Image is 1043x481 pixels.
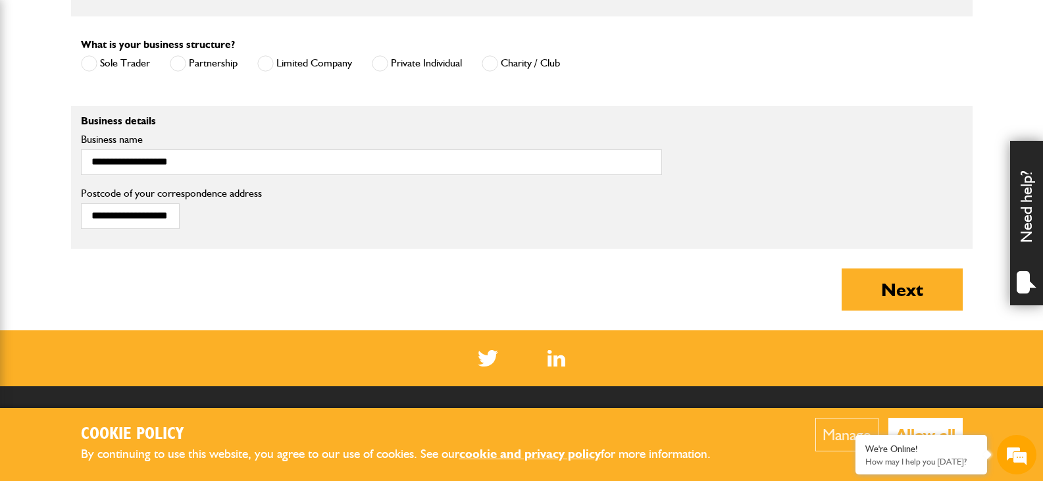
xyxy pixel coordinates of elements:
[547,350,565,367] a: LinkedIn
[81,424,732,445] h2: Cookie Policy
[81,116,662,126] p: Business details
[17,122,240,151] input: Enter your last name
[81,39,235,50] label: What is your business structure?
[81,444,732,465] p: By continuing to use this website, you agree to our use of cookies. See our for more information.
[482,55,560,72] label: Charity / Club
[17,161,240,190] input: Enter your email address
[22,73,55,91] img: d_20077148190_company_1631870298795_20077148190
[179,378,239,395] em: Start Chat
[815,418,878,451] button: Manage
[838,407,973,432] a: 0800 141 2877
[865,443,977,455] div: We're Online!
[257,55,352,72] label: Limited Company
[865,457,977,467] p: How may I help you today?
[81,134,662,145] label: Business name
[459,446,601,461] a: cookie and privacy policy
[1010,141,1043,305] div: Need help?
[170,55,238,72] label: Partnership
[81,55,150,72] label: Sole Trader
[547,350,565,367] img: Linked In
[81,188,282,199] label: Postcode of your correspondence address
[842,268,963,311] button: Next
[17,238,240,367] textarea: Type your message and hit 'Enter'
[372,55,462,72] label: Private Individual
[17,199,240,228] input: Enter your phone number
[888,418,963,451] button: Allow all
[478,350,498,367] img: Twitter
[68,74,221,91] div: Chat with us now
[216,7,247,38] div: Minimize live chat window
